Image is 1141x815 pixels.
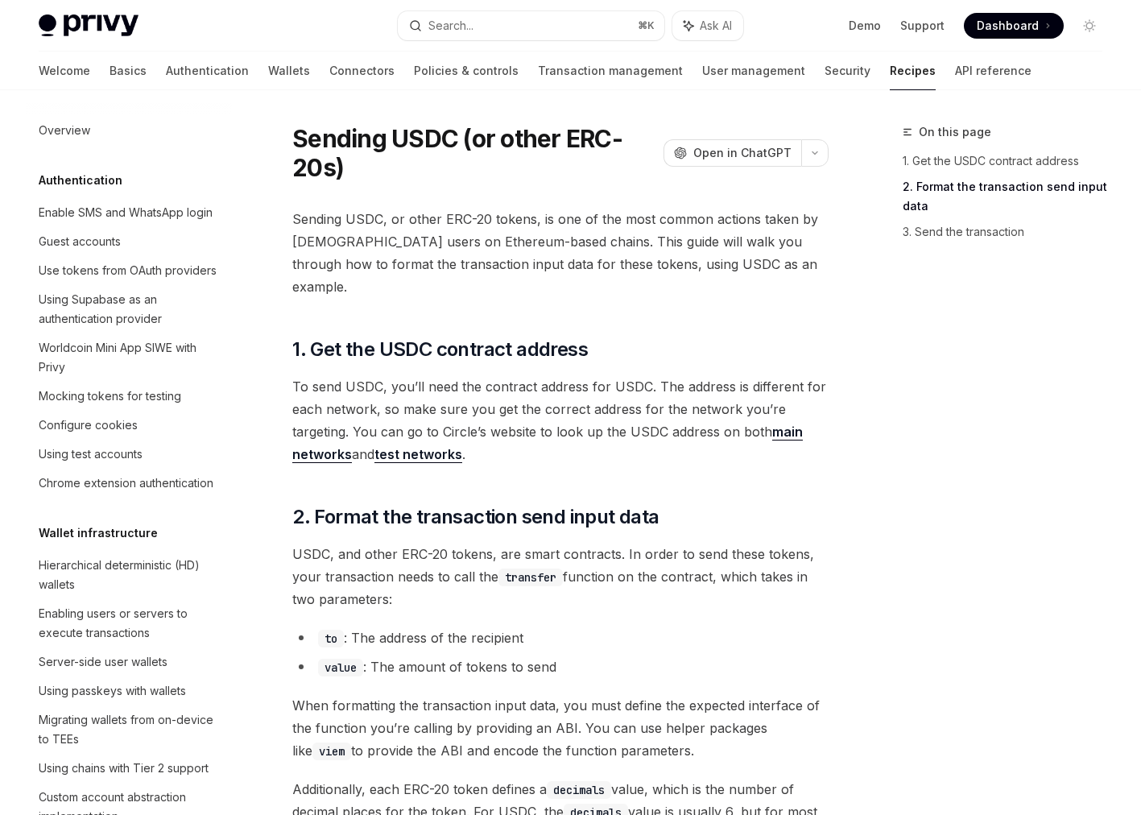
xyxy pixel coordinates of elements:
a: User management [702,52,805,90]
a: Transaction management [538,52,683,90]
h5: Authentication [39,171,122,190]
a: 3. Send the transaction [903,219,1115,245]
a: Demo [849,18,881,34]
span: Open in ChatGPT [693,145,792,161]
a: Mocking tokens for testing [26,382,232,411]
h1: Sending USDC (or other ERC-20s) [292,124,657,182]
span: When formatting the transaction input data, you must define the expected interface of the functio... [292,694,829,762]
a: 1. Get the USDC contract address [903,148,1115,174]
a: Welcome [39,52,90,90]
div: Using Supabase as an authentication provider [39,290,222,329]
div: Mocking tokens for testing [39,387,181,406]
div: Using test accounts [39,445,143,464]
a: API reference [955,52,1031,90]
div: Using passkeys with wallets [39,681,186,701]
button: Toggle dark mode [1077,13,1102,39]
div: Use tokens from OAuth providers [39,261,217,280]
span: 1. Get the USDC contract address [292,337,588,362]
code: decimals [547,781,611,799]
div: Search... [428,16,473,35]
a: Guest accounts [26,227,232,256]
a: Wallets [268,52,310,90]
span: 2. Format the transaction send input data [292,504,659,530]
div: Hierarchical deterministic (HD) wallets [39,556,222,594]
li: : The amount of tokens to send [292,656,829,678]
span: Sending USDC, or other ERC-20 tokens, is one of the most common actions taken by [DEMOGRAPHIC_DAT... [292,208,829,298]
div: Migrating wallets from on-device to TEEs [39,710,222,749]
li: : The address of the recipient [292,627,829,649]
a: Basics [110,52,147,90]
a: Configure cookies [26,411,232,440]
a: 2. Format the transaction send input data [903,174,1115,219]
span: USDC, and other ERC-20 tokens, are smart contracts. In order to send these tokens, your transacti... [292,543,829,610]
a: Worldcoin Mini App SIWE with Privy [26,333,232,382]
span: On this page [919,122,991,142]
button: Search...⌘K [398,11,665,40]
a: Dashboard [964,13,1064,39]
div: Guest accounts [39,232,121,251]
div: Enable SMS and WhatsApp login [39,203,213,222]
a: Migrating wallets from on-device to TEEs [26,705,232,754]
a: Enabling users or servers to execute transactions [26,599,232,647]
a: Chrome extension authentication [26,469,232,498]
a: Using test accounts [26,440,232,469]
a: Connectors [329,52,395,90]
a: Server-side user wallets [26,647,232,676]
div: Configure cookies [39,416,138,435]
span: Ask AI [700,18,732,34]
div: Overview [39,121,90,140]
div: Chrome extension authentication [39,474,213,493]
a: Hierarchical deterministic (HD) wallets [26,551,232,599]
div: Enabling users or servers to execute transactions [39,604,222,643]
a: Using passkeys with wallets [26,676,232,705]
div: Server-side user wallets [39,652,167,672]
a: test networks [374,446,462,463]
button: Ask AI [672,11,743,40]
span: To send USDC, you’ll need the contract address for USDC. The address is different for each networ... [292,375,829,465]
button: Open in ChatGPT [664,139,801,167]
code: transfer [498,569,563,586]
span: Dashboard [977,18,1039,34]
h5: Wallet infrastructure [39,523,158,543]
a: Policies & controls [414,52,519,90]
a: Overview [26,116,232,145]
code: viem [312,743,351,760]
a: Use tokens from OAuth providers [26,256,232,285]
a: Support [900,18,945,34]
a: Security [825,52,870,90]
a: Authentication [166,52,249,90]
a: Using chains with Tier 2 support [26,754,232,783]
a: Enable SMS and WhatsApp login [26,198,232,227]
code: to [318,630,344,647]
div: Using chains with Tier 2 support [39,759,209,778]
div: Worldcoin Mini App SIWE with Privy [39,338,222,377]
span: ⌘ K [638,19,655,32]
a: Recipes [890,52,936,90]
a: Using Supabase as an authentication provider [26,285,232,333]
img: light logo [39,14,138,37]
code: value [318,659,363,676]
